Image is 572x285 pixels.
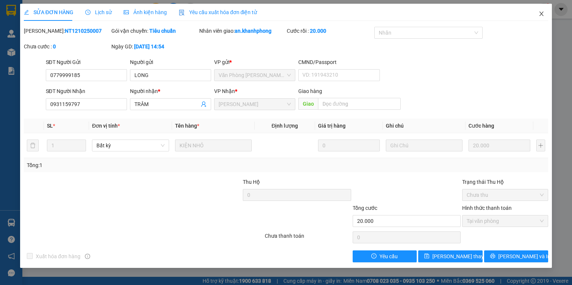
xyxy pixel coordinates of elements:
[175,123,199,129] span: Tên hàng
[179,9,257,15] span: Yêu cầu xuất hóa đơn điện tử
[111,27,197,35] div: Gói vận chuyển:
[383,119,465,133] th: Ghi chú
[85,9,112,15] span: Lịch sử
[85,10,90,15] span: clock-circle
[219,99,291,110] span: Phạm Ngũ Lão
[271,123,298,129] span: Định lượng
[536,140,545,151] button: plus
[498,252,550,260] span: [PERSON_NAME] và In
[490,253,495,259] span: printer
[24,10,29,15] span: edit
[175,140,252,151] input: VD: Bàn, Ghế
[63,35,102,45] li: (c) 2017
[130,58,211,66] div: Người gửi
[179,10,185,16] img: icon
[418,250,483,262] button: save[PERSON_NAME] thay đổi
[424,253,429,259] span: save
[47,123,53,129] span: SL
[298,98,318,110] span: Giao
[48,11,71,59] b: BIÊN NHẬN GỬI HÀNG
[318,98,401,110] input: Dọc đường
[353,205,377,211] span: Tổng cước
[27,140,39,151] button: delete
[214,58,295,66] div: VP gửi
[85,254,90,259] span: info-circle
[96,140,164,151] span: Bất kỳ
[298,58,379,66] div: CMND/Passport
[199,27,285,35] div: Nhân viên giao:
[33,252,83,260] span: Xuất hóa đơn hàng
[124,9,167,15] span: Ảnh kiện hàng
[353,250,417,262] button: exclamation-circleYêu cầu
[235,28,271,34] b: an.khanhphong
[468,123,494,129] span: Cước hàng
[92,123,120,129] span: Đơn vị tính
[484,250,549,262] button: printer[PERSON_NAME] và In
[63,28,102,34] b: [DOMAIN_NAME]
[467,189,544,201] span: Chưa thu
[538,11,544,17] span: close
[318,123,346,129] span: Giá trị hàng
[287,27,373,35] div: Cước rồi :
[264,232,352,245] div: Chưa thanh toán
[149,28,176,34] b: Tiêu chuẩn
[111,42,197,51] div: Ngày GD:
[134,44,164,49] b: [DATE] 14:54
[462,178,548,186] div: Trạng thái Thu Hộ
[386,140,463,151] input: Ghi Chú
[432,252,492,260] span: [PERSON_NAME] thay đổi
[468,140,530,151] input: 0
[124,10,129,15] span: picture
[243,179,260,185] span: Thu Hộ
[46,58,127,66] div: SĐT Người Gửi
[27,161,221,169] div: Tổng: 1
[46,87,127,95] div: SĐT Người Nhận
[201,101,207,107] span: user-add
[81,9,99,27] img: logo.jpg
[371,253,376,259] span: exclamation-circle
[462,205,512,211] label: Hình thức thanh toán
[53,44,56,49] b: 0
[219,70,291,81] span: Văn Phòng Trần Phú (Mường Thanh)
[65,28,102,34] b: NT1210250007
[24,42,110,51] div: Chưa cước :
[531,4,552,25] button: Close
[379,252,398,260] span: Yêu cầu
[467,215,544,227] span: Tại văn phòng
[310,28,326,34] b: 20.000
[130,87,211,95] div: Người nhận
[298,88,322,94] span: Giao hàng
[214,88,235,94] span: VP Nhận
[318,140,380,151] input: 0
[24,27,110,35] div: [PERSON_NAME]:
[24,9,73,15] span: SỬA ĐƠN HÀNG
[9,48,42,83] b: [PERSON_NAME]
[9,9,47,47] img: logo.jpg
